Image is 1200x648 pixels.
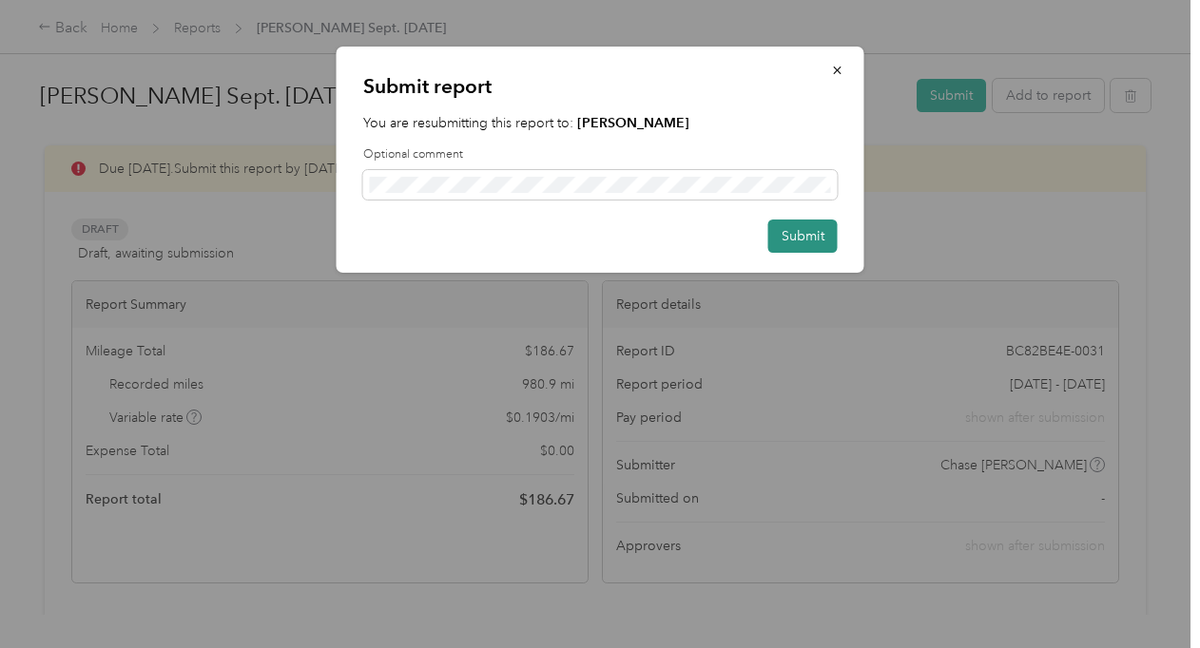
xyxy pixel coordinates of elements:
p: You are resubmitting this report to: [363,113,838,133]
label: Optional comment [363,146,838,163]
p: Submit report [363,73,838,100]
button: Submit [768,219,838,253]
iframe: Everlance-gr Chat Button Frame [1094,542,1200,648]
strong: [PERSON_NAME] [577,115,689,131]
